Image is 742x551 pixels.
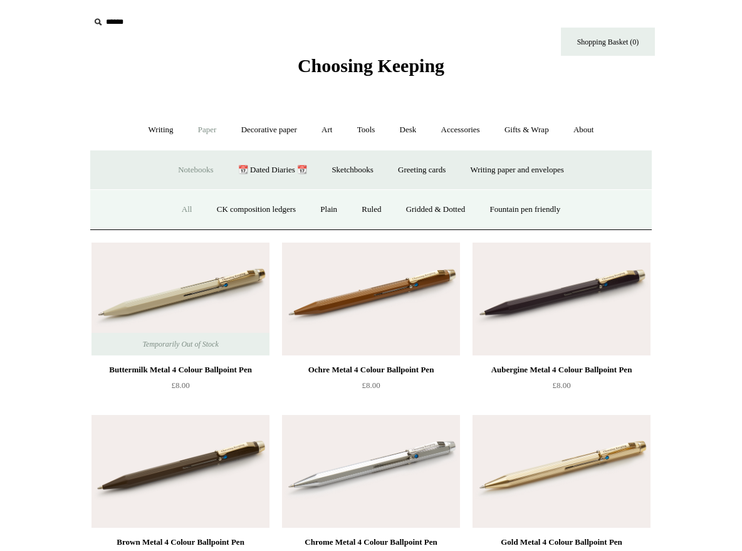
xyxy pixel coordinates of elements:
a: Buttermilk Metal 4 Colour Ballpoint Pen Buttermilk Metal 4 Colour Ballpoint Pen Temporarily Out o... [91,243,269,355]
img: Buttermilk Metal 4 Colour Ballpoint Pen [91,243,269,355]
a: Writing [137,113,185,147]
div: Brown Metal 4 Colour Ballpoint Pen [95,535,266,550]
span: Temporarily Out of Stock [130,333,231,355]
div: Gold Metal 4 Colour Ballpoint Pen [476,535,647,550]
a: Fountain pen friendly [479,193,572,226]
a: Notebooks [167,154,224,187]
a: Aubergine Metal 4 Colour Ballpoint Pen Aubergine Metal 4 Colour Ballpoint Pen [473,243,651,355]
a: Writing paper and envelopes [459,154,575,187]
a: Art [310,113,343,147]
a: Chrome Metal 4 Colour Ballpoint Pen Chrome Metal 4 Colour Ballpoint Pen [282,415,460,528]
a: Gridded & Dotted [395,193,477,226]
span: £8.00 [171,380,189,390]
a: Aubergine Metal 4 Colour Ballpoint Pen £8.00 [473,362,651,414]
a: Paper [187,113,228,147]
img: Chrome Metal 4 Colour Ballpoint Pen [282,415,460,528]
a: Accessories [430,113,491,147]
div: Buttermilk Metal 4 Colour Ballpoint Pen [95,362,266,377]
a: Tools [346,113,387,147]
a: Ochre Metal 4 Colour Ballpoint Pen £8.00 [282,362,460,414]
a: Gifts & Wrap [493,113,560,147]
a: Ruled [350,193,392,226]
span: Choosing Keeping [298,55,444,76]
a: Buttermilk Metal 4 Colour Ballpoint Pen £8.00 [91,362,269,414]
a: Choosing Keeping [298,65,444,74]
div: Aubergine Metal 4 Colour Ballpoint Pen [476,362,647,377]
a: Gold Metal 4 Colour Ballpoint Pen Gold Metal 4 Colour Ballpoint Pen [473,415,651,528]
span: £8.00 [362,380,380,390]
img: Ochre Metal 4 Colour Ballpoint Pen [282,243,460,355]
a: Brown Metal 4 Colour Ballpoint Pen Brown Metal 4 Colour Ballpoint Pen [91,415,269,528]
div: Ochre Metal 4 Colour Ballpoint Pen [285,362,457,377]
a: Desk [389,113,428,147]
img: Aubergine Metal 4 Colour Ballpoint Pen [473,243,651,355]
span: £8.00 [552,380,570,390]
a: Plain [309,193,348,226]
a: Shopping Basket (0) [561,28,655,56]
img: Brown Metal 4 Colour Ballpoint Pen [91,415,269,528]
div: Chrome Metal 4 Colour Ballpoint Pen [285,535,457,550]
a: CK composition ledgers [206,193,307,226]
a: Sketchbooks [320,154,384,187]
a: Decorative paper [230,113,308,147]
a: Greeting cards [387,154,457,187]
a: All [170,193,204,226]
a: About [562,113,605,147]
img: Gold Metal 4 Colour Ballpoint Pen [473,415,651,528]
a: Ochre Metal 4 Colour Ballpoint Pen Ochre Metal 4 Colour Ballpoint Pen [282,243,460,355]
a: 📆 Dated Diaries 📆 [227,154,318,187]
